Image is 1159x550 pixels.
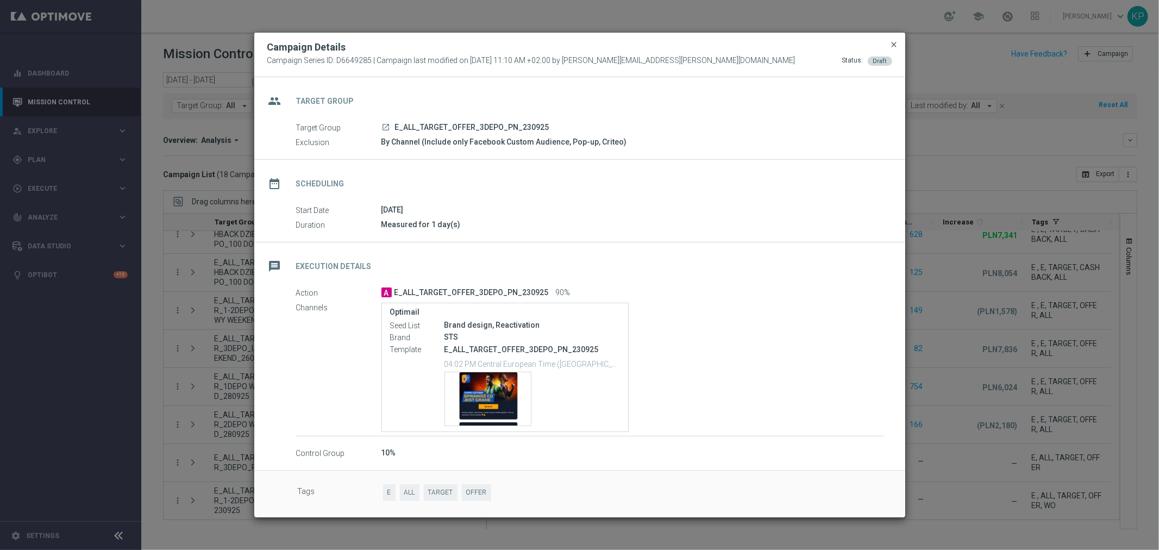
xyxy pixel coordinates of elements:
[556,288,571,298] span: 90%
[298,484,383,501] label: Tags
[267,41,346,54] h2: Campaign Details
[296,448,381,458] label: Control Group
[444,320,620,330] div: Brand design, Reactivation
[390,321,444,330] label: Seed List
[296,205,381,215] label: Start Date
[381,123,391,133] a: launch
[381,447,884,458] div: 10%
[383,484,396,501] span: E
[381,204,884,215] div: [DATE]
[296,288,381,298] label: Action
[265,91,285,111] i: group
[890,40,899,49] span: close
[444,345,620,354] p: E_ALL_TARGET_OFFER_3DEPO_PN_230925
[296,123,381,133] label: Target Group
[381,287,392,297] span: A
[381,219,884,230] div: Measured for 1 day(s)
[868,56,892,65] colored-tag: Draft
[265,257,285,276] i: message
[394,288,549,298] span: E_ALL_TARGET_OFFER_3DEPO_PN_230925
[444,358,620,369] p: 04:02 PM Central European Time (Warsaw) (UTC +02:00)
[462,484,491,501] span: OFFER
[842,56,863,66] div: Status:
[382,123,391,132] i: launch
[390,333,444,342] label: Brand
[267,56,795,66] span: Campaign Series ID: D6649285 | Campaign last modified on [DATE] 11:10 AM +02:00 by [PERSON_NAME][...
[381,136,884,147] div: By Channel (Include only Facebook Custom Audience, Pop-up, Criteo)
[395,123,549,133] span: E_ALL_TARGET_OFFER_3DEPO_PN_230925
[400,484,419,501] span: ALL
[265,174,285,193] i: date_range
[873,58,887,65] span: Draft
[296,261,372,272] h2: Execution Details
[424,484,458,501] span: TARGET
[296,220,381,230] label: Duration
[444,332,620,342] div: STS
[296,303,381,312] label: Channels
[390,308,620,317] label: Optimail
[296,96,354,107] h2: Target Group
[296,179,344,189] h2: Scheduling
[390,345,444,354] label: Template
[296,137,381,147] label: Exclusion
